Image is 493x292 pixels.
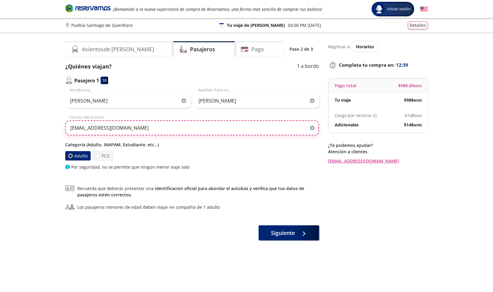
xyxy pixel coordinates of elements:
label: PCD [92,151,113,161]
p: Atención a clientes [328,148,428,155]
a: [EMAIL_ADDRESS][DOMAIN_NAME] [328,158,428,164]
div: Regresar a ver horarios [328,41,428,52]
a: identificación oficial para abordar el autobús y verifica que tus datos de pasajeros estén correc... [77,186,304,198]
span: $ 988.00 [398,82,422,89]
p: Regresar a [328,43,350,50]
span: Horarios [356,44,374,49]
p: Pasajero 1 [74,77,99,84]
span: $ 148 [404,122,422,128]
h4: Pago [251,45,264,53]
em: ¡Bienvenido a la nueva experiencia de compra de Reservamos, una forma más sencilla de comprar tus... [113,6,322,12]
p: 1 a bordo [297,62,319,71]
small: MXN [414,98,422,103]
button: English [420,5,428,13]
label: Adulto [65,151,91,160]
p: 04:00 PM [DATE] [288,22,321,28]
button: Detalles [408,21,428,29]
small: MXN [414,84,422,88]
p: Puebla - Santiago de Querétaro [71,22,133,28]
p: ¿Quiénes viajan? [65,62,112,71]
p: Adicionales [335,122,359,128]
h4: Asientos de [PERSON_NAME] [82,45,154,53]
span: $ 148 [405,112,422,119]
p: Pago total [335,82,356,89]
p: Tu viaje de [PERSON_NAME] [227,22,285,28]
small: MXN [414,123,422,127]
div: Los pasajeros menores de edad deben viajar en compañía de 1 adulto [77,204,220,210]
button: Siguiente [259,225,319,240]
p: Cargo por servicio [335,112,371,119]
p: Completa tu compra en : [328,61,428,69]
p: ¿Te podemos ayudar? [328,142,428,148]
p: Tu viaje [335,97,351,103]
span: Siguiente [271,229,295,237]
p: Categoría (Adulto, INAPAM, Estudiante, etc...) [65,141,319,148]
div: 10 [101,77,108,84]
p: Paso 2 de 3 [289,46,313,52]
input: Nombre (s) [65,93,191,108]
input: Correo electrónico [65,120,319,135]
span: 12:39 [396,62,408,68]
input: Apellido Paterno [194,93,319,108]
span: $ 988 [404,97,422,103]
a: Brand Logo [65,4,111,14]
h4: Pasajeros [190,45,215,53]
small: MXN [414,113,422,118]
span: Recuerda que deberás presentar una [77,185,319,198]
p: Por seguridad, no se permite que ningún menor viaje solo [71,164,189,170]
i: Brand Logo [65,4,111,13]
span: Iniciar sesión [385,6,413,12]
